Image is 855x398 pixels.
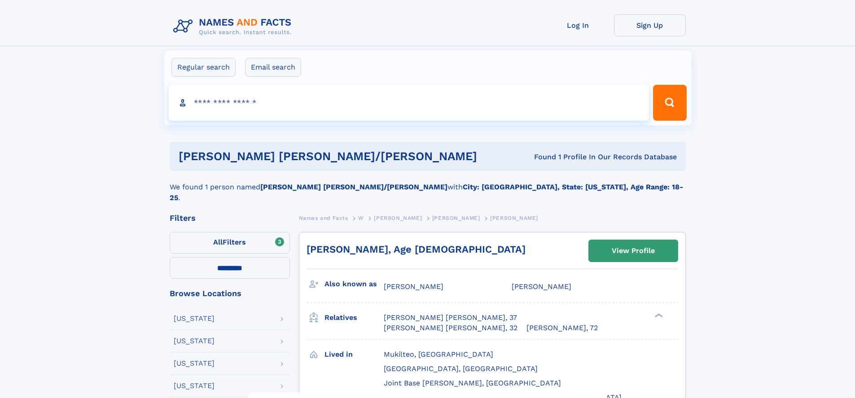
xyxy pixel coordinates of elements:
[179,151,506,162] h1: [PERSON_NAME] [PERSON_NAME]/[PERSON_NAME]
[324,310,384,325] h3: Relatives
[170,214,290,222] div: Filters
[432,215,480,221] span: [PERSON_NAME]
[526,323,598,333] a: [PERSON_NAME], 72
[384,364,538,373] span: [GEOGRAPHIC_DATA], [GEOGRAPHIC_DATA]
[174,337,215,345] div: [US_STATE]
[245,58,301,77] label: Email search
[374,212,422,223] a: [PERSON_NAME]
[384,282,443,291] span: [PERSON_NAME]
[171,58,236,77] label: Regular search
[174,360,215,367] div: [US_STATE]
[384,379,561,387] span: Joint Base [PERSON_NAME], [GEOGRAPHIC_DATA]
[170,183,683,202] b: City: [GEOGRAPHIC_DATA], State: [US_STATE], Age Range: 18-25
[213,238,223,246] span: All
[170,232,290,254] label: Filters
[307,244,526,255] a: [PERSON_NAME], Age [DEMOGRAPHIC_DATA]
[653,85,686,121] button: Search Button
[358,215,364,221] span: W
[170,14,299,39] img: Logo Names and Facts
[170,289,290,297] div: Browse Locations
[512,282,571,291] span: [PERSON_NAME]
[490,215,538,221] span: [PERSON_NAME]
[174,315,215,322] div: [US_STATE]
[614,14,686,36] a: Sign Up
[260,183,447,191] b: [PERSON_NAME] [PERSON_NAME]/[PERSON_NAME]
[170,171,686,203] div: We found 1 person named with .
[169,85,649,121] input: search input
[384,323,517,333] a: [PERSON_NAME] [PERSON_NAME], 32
[653,313,663,319] div: ❯
[299,212,348,223] a: Names and Facts
[324,276,384,292] h3: Also known as
[384,350,493,359] span: Mukilteo, [GEOGRAPHIC_DATA]
[174,382,215,389] div: [US_STATE]
[432,212,480,223] a: [PERSON_NAME]
[505,152,677,162] div: Found 1 Profile In Our Records Database
[324,347,384,362] h3: Lived in
[374,215,422,221] span: [PERSON_NAME]
[589,240,678,262] a: View Profile
[542,14,614,36] a: Log In
[358,212,364,223] a: W
[384,313,517,323] a: [PERSON_NAME] [PERSON_NAME], 37
[612,241,655,261] div: View Profile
